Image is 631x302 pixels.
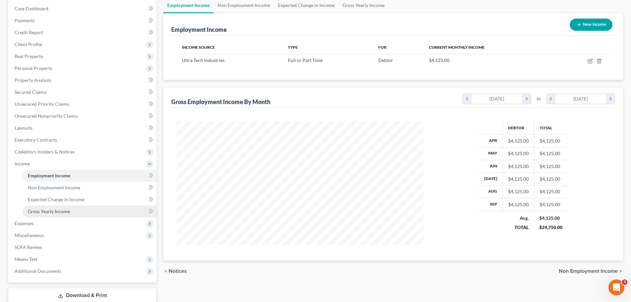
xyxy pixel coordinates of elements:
span: SOFA Review [15,244,42,250]
a: Lawsuits [9,122,157,134]
span: Case Dashboard [15,6,48,11]
div: $4,125.00 [508,176,529,182]
span: Additional Documents [15,268,61,274]
a: Non Employment Income [23,182,157,194]
td: $4,125.00 [534,147,568,160]
td: $4,125.00 [534,198,568,211]
th: [DATE] [479,173,503,185]
button: chevron_left Notices [163,269,187,274]
th: May [479,147,503,160]
span: Lawsuits [15,125,32,131]
span: Employment Income [28,173,70,178]
a: Credit Report [9,27,157,38]
button: New Income [570,19,612,31]
a: Unsecured Priority Claims [9,98,157,110]
div: $4,125.00 [508,201,529,208]
button: Non Employment Income chevron_right [559,269,623,274]
th: Jun [479,160,503,172]
a: Executory Contracts [9,134,157,146]
div: $4,125.00 [508,188,529,195]
span: Non Employment Income [28,185,80,190]
span: Gross Yearly Income [28,209,70,214]
i: chevron_left [163,269,169,274]
a: Gross Yearly Income [23,206,157,217]
span: Non Employment Income [559,269,618,274]
span: to [537,95,541,102]
span: Full or Part Time [288,57,323,63]
span: Expenses [15,220,33,226]
span: Secured Claims [15,89,46,95]
a: Unsecured Nonpriority Claims [9,110,157,122]
span: Income Source [182,45,215,50]
th: Aug [479,185,503,198]
div: $4,125.00 [508,163,529,170]
div: $4,125.00 [508,138,529,144]
span: Client Profile [15,41,42,47]
i: chevron_right [606,94,615,104]
span: Debtor [378,57,393,63]
a: Secured Claims [9,86,157,98]
div: [DATE] [555,94,606,104]
i: chevron_left [463,94,472,104]
div: Gross Employment Income By Month [171,98,270,106]
span: Notices [169,269,187,274]
span: $4,125.00 [429,57,449,63]
th: Sep [479,198,503,211]
div: Avg. [508,215,529,221]
div: $24,750.00 [539,224,562,231]
div: Employment Income [171,26,227,33]
iframe: Intercom live chat [608,279,624,295]
span: Means Test [15,256,37,262]
span: Income [15,161,30,166]
span: Real Property [15,53,43,59]
div: $4,125.00 [508,150,529,157]
th: Apr [479,135,503,147]
span: For [378,45,387,50]
a: Property Analysis [9,74,157,86]
div: [DATE] [472,94,522,104]
div: $4,125.00 [539,215,562,221]
span: Current Monthly Income [429,45,485,50]
span: Expected Change in Income [28,197,84,202]
td: $4,125.00 [534,135,568,147]
td: $4,125.00 [534,185,568,198]
span: Ultra Tech Industries [182,57,225,63]
a: Employment Income [23,170,157,182]
td: $4,125.00 [534,160,568,172]
th: Debtor [502,121,534,134]
div: TOTAL [508,224,529,231]
a: Expected Change in Income [23,194,157,206]
a: Payments [9,15,157,27]
a: SOFA Review [9,241,157,253]
span: Miscellaneous [15,232,44,238]
i: chevron_right [618,269,623,274]
th: Total [534,121,568,134]
a: Case Dashboard [9,3,157,15]
span: Personal Property [15,65,52,71]
span: Payments [15,18,35,23]
span: Unsecured Priority Claims [15,101,69,107]
i: chevron_right [522,94,531,104]
td: $4,125.00 [534,173,568,185]
span: Property Analysis [15,77,51,83]
i: chevron_left [547,94,555,104]
span: Codebtors Insiders & Notices [15,149,75,154]
span: Unsecured Nonpriority Claims [15,113,78,119]
span: Type [288,45,298,50]
span: Executory Contracts [15,137,57,143]
span: 3 [622,279,627,285]
span: Credit Report [15,30,43,35]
